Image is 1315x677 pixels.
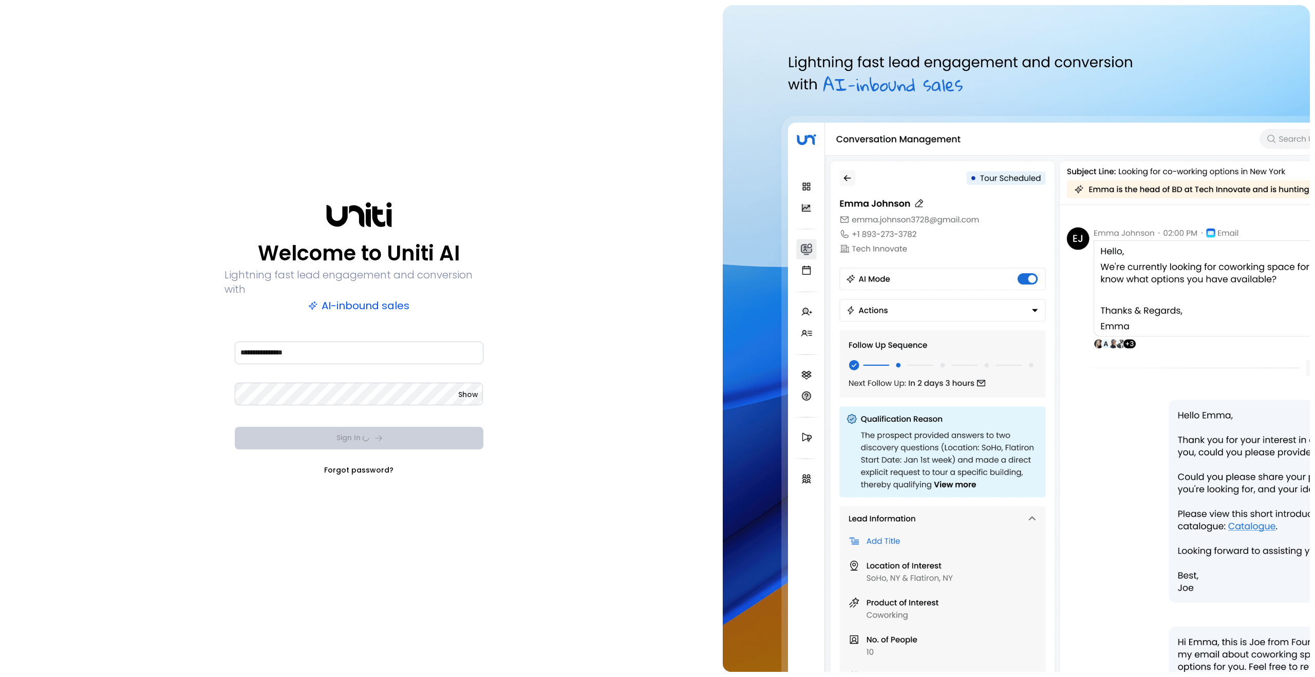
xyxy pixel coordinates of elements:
[258,241,460,266] p: Welcome to Uniti AI
[723,5,1310,672] img: auth-hero.png
[458,389,478,400] button: Show
[308,298,409,313] p: AI-inbound sales
[224,268,494,296] p: Lightning fast lead engagement and conversion with
[324,465,393,475] a: Forgot password?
